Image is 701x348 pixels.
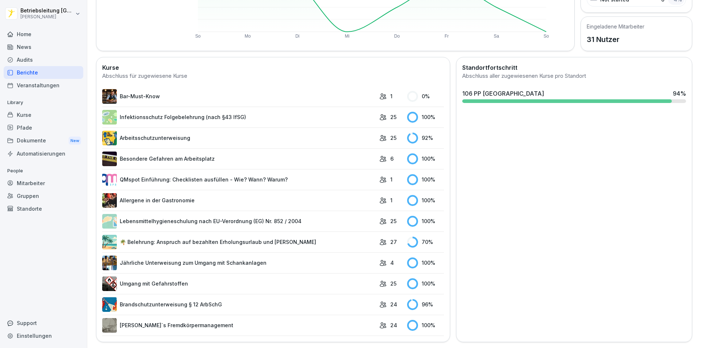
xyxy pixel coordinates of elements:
text: Do [394,34,400,39]
p: 24 [390,301,397,308]
p: 6 [390,155,394,162]
div: 100 % [407,195,444,206]
a: DokumenteNew [4,134,83,148]
img: s9mc00x6ussfrb3lxoajtb4r.png [102,235,117,249]
img: bgsrfyvhdm6180ponve2jajk.png [102,131,117,145]
img: zq4t51x0wy87l3xh8s87q7rq.png [102,152,117,166]
a: Brandschutzunterweisung § 12 ArbSchG [102,297,376,312]
img: etou62n52bjq4b8bjpe35whp.png [102,256,117,270]
img: b0iy7e1gfawqjs4nezxuanzk.png [102,297,117,312]
p: 4 [390,259,394,267]
div: 100 % [407,153,444,164]
text: Mi [345,34,350,39]
p: [PERSON_NAME] [20,14,74,19]
a: QMspot Einführung: Checklisten ausfüllen - Wie? Wann? Warum? [102,172,376,187]
p: 1 [390,176,392,183]
p: 31 Nutzer [587,34,644,45]
img: avw4yih0pjczq94wjribdn74.png [102,89,117,104]
img: tgff07aey9ahi6f4hltuk21p.png [102,110,117,125]
p: 25 [390,217,397,225]
a: Bar-Must-Know [102,89,376,104]
p: 1 [390,92,392,100]
a: Arbeitsschutzunterweisung [102,131,376,145]
div: 100 % [407,174,444,185]
a: Infektionsschutz Folgebelehrung (nach §43 IfSG) [102,110,376,125]
div: 94 % [673,89,686,98]
div: 106 PP [GEOGRAPHIC_DATA] [462,89,544,98]
p: 27 [390,238,397,246]
div: 92 % [407,133,444,144]
div: 100 % [407,278,444,289]
h2: Kurse [102,63,444,72]
a: Umgang mit Gefahrstoffen [102,276,376,291]
img: ltafy9a5l7o16y10mkzj65ij.png [102,318,117,333]
a: Berichte [4,66,83,79]
div: Abschluss aller zugewiesenen Kurse pro Standort [462,72,686,80]
a: 🌴 Belehrung: Anspruch auf bezahlten Erholungsurlaub und [PERSON_NAME] [102,235,376,249]
div: 100 % [407,320,444,331]
p: People [4,165,83,177]
div: 100 % [407,112,444,123]
a: 106 PP [GEOGRAPHIC_DATA]94% [459,86,689,106]
a: Allergene in der Gastronomie [102,193,376,208]
p: 24 [390,321,397,329]
a: Standorte [4,202,83,215]
a: News [4,41,83,53]
div: Dokumente [4,134,83,148]
img: gsgognukgwbtoe3cnlsjjbmw.png [102,193,117,208]
a: Automatisierungen [4,147,83,160]
text: Fr [445,34,449,39]
text: Sa [494,34,499,39]
p: Betriebsleitung [GEOGRAPHIC_DATA] [20,8,74,14]
text: So [544,34,549,39]
a: Jährliche Unterweisung zum Umgang mit Schankanlagen [102,256,376,270]
a: Veranstaltungen [4,79,83,92]
img: ro33qf0i8ndaw7nkfv0stvse.png [102,276,117,291]
a: [PERSON_NAME]`s Fremdkörpermanagement [102,318,376,333]
div: 70 % [407,237,444,248]
text: Di [295,34,299,39]
a: Gruppen [4,190,83,202]
img: gxsnf7ygjsfsmxd96jxi4ufn.png [102,214,117,229]
h2: Standortfortschritt [462,63,686,72]
p: 25 [390,280,397,287]
div: 100 % [407,216,444,227]
div: 0 % [407,91,444,102]
div: 100 % [407,257,444,268]
p: 25 [390,113,397,121]
a: Mitarbeiter [4,177,83,190]
p: 25 [390,134,397,142]
div: Support [4,317,83,329]
p: 1 [390,196,392,204]
div: Abschluss für zugewiesene Kurse [102,72,444,80]
p: Library [4,97,83,108]
text: So [195,34,201,39]
img: rsy9vu330m0sw5op77geq2rv.png [102,172,117,187]
a: Kurse [4,108,83,121]
a: Besondere Gefahren am Arbeitsplatz [102,152,376,166]
a: Pfade [4,121,83,134]
div: New [69,137,81,145]
a: Lebensmittelhygieneschulung nach EU-Verordnung (EG) Nr. 852 / 2004 [102,214,376,229]
a: Einstellungen [4,329,83,342]
a: Home [4,28,83,41]
text: Mo [245,34,251,39]
div: 96 % [407,299,444,310]
a: Audits [4,53,83,66]
h5: Eingeladene Mitarbeiter [587,23,644,30]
